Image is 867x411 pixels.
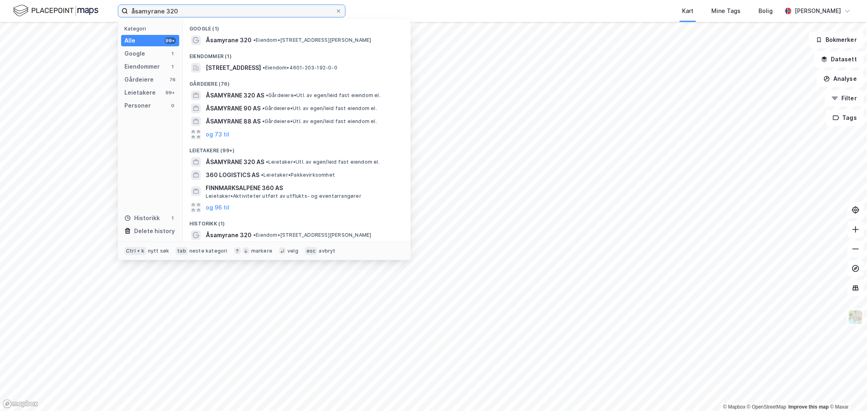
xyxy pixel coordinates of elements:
div: 0 [169,102,176,109]
span: FINNMARKSALPENE 360 AS [206,183,401,193]
span: Eiendom • [STREET_ADDRESS][PERSON_NAME] [253,232,372,238]
div: Kart [682,6,693,16]
div: Ctrl + k [124,247,146,255]
span: • [262,118,265,124]
button: Analyse [817,71,864,87]
div: [PERSON_NAME] [795,6,841,16]
span: Åsamyrane 320 [206,35,252,45]
div: Historikk (1) [183,214,411,229]
div: Alle [124,36,135,45]
span: 360 LOGISTICS AS [206,170,259,180]
button: Filter [825,90,864,106]
iframe: Chat Widget [826,372,867,411]
div: markere [251,248,272,254]
button: og 96 til [206,203,229,212]
div: Gårdeiere (76) [183,74,411,89]
span: ÅSAMYRANE 90 AS [206,104,261,113]
a: Mapbox homepage [2,399,38,409]
span: Gårdeiere • Utl. av egen/leid fast eiendom el. [266,92,380,99]
div: Leietakere [124,88,156,97]
span: • [253,37,256,43]
div: 1 [169,215,176,221]
span: • [266,92,268,98]
span: Åsamyrane 320 [206,230,252,240]
span: ÅSAMYRANE 320 AS [206,157,264,167]
span: ÅSAMYRANE 320 AS [206,91,264,100]
span: ÅSAMYRANE 88 AS [206,117,261,126]
div: Eiendommer (1) [183,47,411,61]
div: velg [287,248,298,254]
span: • [263,65,265,71]
span: Gårdeiere • Utl. av egen/leid fast eiendom el. [262,105,377,112]
div: tab [176,247,188,255]
button: Bokmerker [809,32,864,48]
div: Kategori [124,26,179,32]
button: Tags [826,110,864,126]
span: Eiendom • [STREET_ADDRESS][PERSON_NAME] [253,37,372,43]
span: • [253,232,256,238]
div: 1 [169,50,176,57]
div: Historikk [124,213,160,223]
div: 99+ [165,89,176,96]
img: logo.f888ab2527a4732fd821a326f86c7f29.svg [13,4,98,18]
span: • [262,105,265,111]
button: Datasett [814,51,864,67]
input: Søk på adresse, matrikkel, gårdeiere, leietakere eller personer [128,5,335,17]
div: avbryt [319,248,335,254]
div: Google [124,49,145,58]
div: esc [305,247,317,255]
span: Leietaker • Utl. av egen/leid fast eiendom el. [266,159,380,165]
div: neste kategori [189,248,228,254]
span: Leietaker • Aktiviteter utført av utflukts- og eventarrangører [206,193,361,199]
div: Mine Tags [711,6,741,16]
span: [STREET_ADDRESS] [206,63,261,73]
a: OpenStreetMap [747,404,787,410]
span: Gårdeiere • Utl. av egen/leid fast eiendom el. [262,118,377,125]
span: Leietaker • Pakkevirksomhet [261,172,335,178]
button: og 73 til [206,130,229,139]
div: Google (1) [183,19,411,34]
div: Eiendommer [124,62,160,71]
img: Z [848,309,863,325]
div: 76 [169,76,176,83]
div: Gårdeiere [124,75,154,84]
div: Leietakere (99+) [183,141,411,156]
div: nytt søk [148,248,169,254]
span: Eiendom • 4601-203-192-0-0 [263,65,337,71]
div: 99+ [165,37,176,44]
div: 1 [169,63,176,70]
div: Bolig [758,6,773,16]
div: Personer [124,101,151,110]
span: • [261,172,263,178]
div: Delete history [134,226,175,236]
a: Improve this map [789,404,829,410]
span: • [266,159,268,165]
a: Mapbox [723,404,745,410]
